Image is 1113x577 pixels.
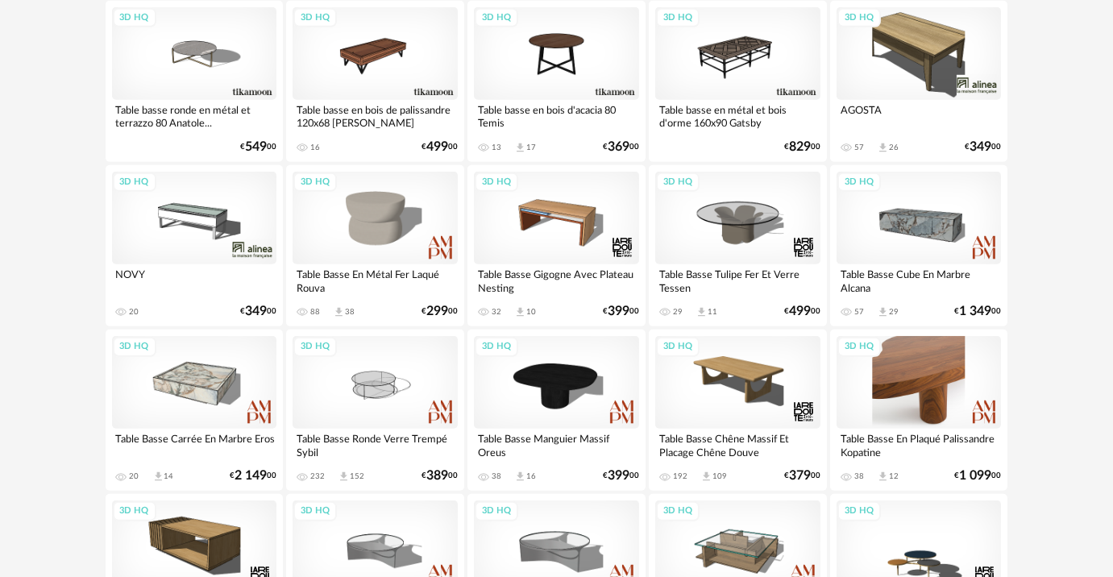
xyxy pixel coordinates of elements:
[293,8,337,28] div: 3D HQ
[784,306,820,317] div: € 00
[830,165,1008,326] a: 3D HQ Table Basse Cube En Marbre Alcana 57 Download icon 29 €1 34900
[474,429,639,461] div: Table Basse Manguier Massif Oreus
[106,1,284,162] a: 3D HQ Table basse ronde en métal et terrazzo 80 Anatole... €54900
[514,471,526,483] span: Download icon
[240,306,276,317] div: € 00
[467,165,646,326] a: 3D HQ Table Basse Gigogne Avec Plateau Nesting 32 Download icon 10 €39900
[655,100,820,132] div: Table basse en métal et bois d'orme 160x90 Gatsby
[350,471,364,481] div: 152
[106,165,284,326] a: 3D HQ NOVY 20 €34900
[113,337,156,357] div: 3D HQ
[954,306,1001,317] div: € 00
[240,142,276,152] div: € 00
[712,471,727,481] div: 109
[603,142,639,152] div: € 00
[113,8,156,28] div: 3D HQ
[673,471,687,481] div: 192
[230,471,276,481] div: € 00
[474,264,639,297] div: Table Basse Gigogne Avec Plateau Nesting
[426,142,448,152] span: 499
[789,306,811,317] span: 499
[673,307,683,317] div: 29
[112,429,277,461] div: Table Basse Carrée En Marbre Eros
[889,143,899,152] div: 26
[422,142,458,152] div: € 00
[426,306,448,317] span: 299
[152,471,164,483] span: Download icon
[837,429,1002,461] div: Table Basse En Plaqué Palissandre Kopatine
[338,471,350,483] span: Download icon
[830,330,1008,491] a: 3D HQ Table Basse En Plaqué Palissandre Kopatine 38 Download icon 12 €1 09900
[837,337,881,357] div: 3D HQ
[293,337,337,357] div: 3D HQ
[310,307,320,317] div: 88
[475,501,518,521] div: 3D HQ
[837,172,881,193] div: 3D HQ
[608,142,629,152] span: 369
[656,337,700,357] div: 3D HQ
[112,264,277,297] div: NOVY
[656,8,700,28] div: 3D HQ
[877,306,889,318] span: Download icon
[492,143,501,152] div: 13
[130,307,139,317] div: 20
[426,471,448,481] span: 389
[655,429,820,461] div: Table Basse Chêne Massif Et Placage Chêne Douve
[467,1,646,162] a: 3D HQ Table basse en bois d'acacia 80 Temis 13 Download icon 17 €36900
[286,165,464,326] a: 3D HQ Table Basse En Métal Fer Laqué Rouva 88 Download icon 38 €29900
[789,142,811,152] span: 829
[293,100,458,132] div: Table basse en bois de palissandre 120x68 [PERSON_NAME]
[837,264,1002,297] div: Table Basse Cube En Marbre Alcana
[345,307,355,317] div: 38
[286,330,464,491] a: 3D HQ Table Basse Ronde Verre Trempé Sybil 232 Download icon 152 €38900
[854,143,864,152] div: 57
[514,142,526,154] span: Download icon
[656,172,700,193] div: 3D HQ
[603,306,639,317] div: € 00
[837,8,881,28] div: 3D HQ
[310,471,325,481] div: 232
[655,264,820,297] div: Table Basse Tulipe Fer Et Verre Tessen
[474,100,639,132] div: Table basse en bois d'acacia 80 Temis
[422,306,458,317] div: € 00
[656,501,700,521] div: 3D HQ
[130,471,139,481] div: 20
[784,142,820,152] div: € 00
[708,307,717,317] div: 11
[113,501,156,521] div: 3D HQ
[789,471,811,481] span: 379
[608,471,629,481] span: 399
[113,172,156,193] div: 3D HQ
[959,471,991,481] span: 1 099
[830,1,1008,162] a: 3D HQ AGOSTA 57 Download icon 26 €34900
[696,306,708,318] span: Download icon
[526,471,536,481] div: 16
[954,471,1001,481] div: € 00
[649,1,827,162] a: 3D HQ Table basse en métal et bois d'orme 160x90 Gatsby €82900
[106,330,284,491] a: 3D HQ Table Basse Carrée En Marbre Eros 20 Download icon 14 €2 14900
[649,330,827,491] a: 3D HQ Table Basse Chêne Massif Et Placage Chêne Douve 192 Download icon 109 €37900
[965,142,1001,152] div: € 00
[603,471,639,481] div: € 00
[310,143,320,152] div: 16
[837,501,881,521] div: 3D HQ
[467,330,646,491] a: 3D HQ Table Basse Manguier Massif Oreus 38 Download icon 16 €39900
[649,165,827,326] a: 3D HQ Table Basse Tulipe Fer Et Verre Tessen 29 Download icon 11 €49900
[475,337,518,357] div: 3D HQ
[877,142,889,154] span: Download icon
[700,471,712,483] span: Download icon
[286,1,464,162] a: 3D HQ Table basse en bois de palissandre 120x68 [PERSON_NAME] 16 €49900
[784,471,820,481] div: € 00
[235,471,267,481] span: 2 149
[245,306,267,317] span: 349
[959,306,991,317] span: 1 349
[245,142,267,152] span: 549
[422,471,458,481] div: € 00
[837,100,1002,132] div: AGOSTA
[854,471,864,481] div: 38
[970,142,991,152] span: 349
[112,100,277,132] div: Table basse ronde en métal et terrazzo 80 Anatole...
[475,8,518,28] div: 3D HQ
[608,306,629,317] span: 399
[526,307,536,317] div: 10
